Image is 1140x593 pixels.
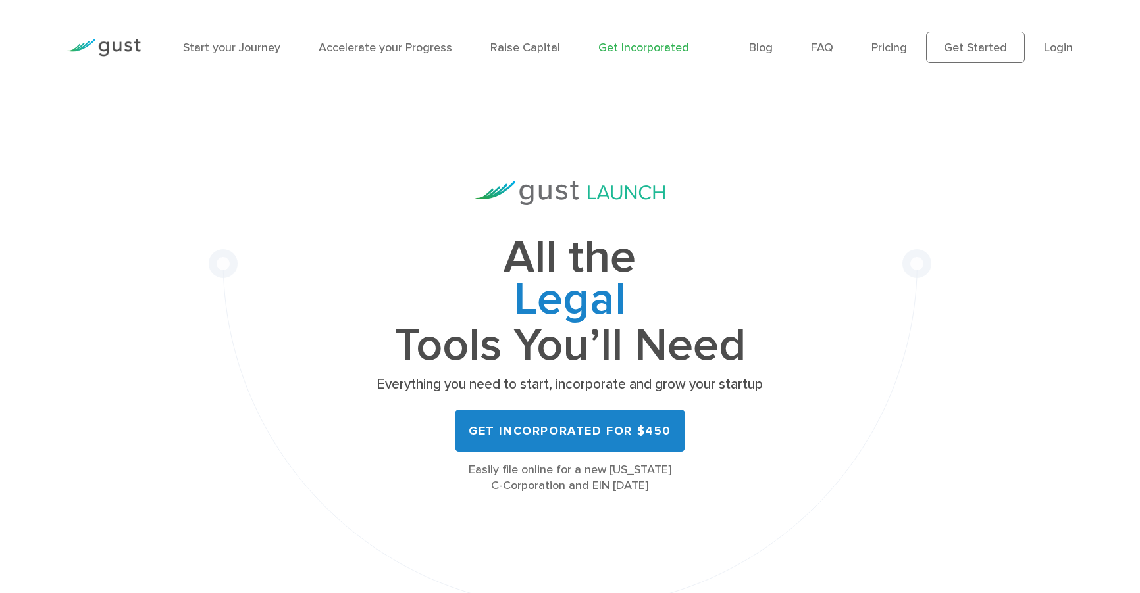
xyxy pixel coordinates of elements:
a: Get Incorporated for $450 [455,410,685,452]
h1: All the Tools You’ll Need [373,237,767,366]
a: Raise Capital [490,41,560,55]
p: Everything you need to start, incorporate and grow your startup [373,375,767,394]
div: Easily file online for a new [US_STATE] C-Corporation and EIN [DATE] [373,462,767,494]
span: Legal [373,279,767,325]
img: Gust Launch Logo [475,181,665,205]
a: FAQ [811,41,833,55]
a: Accelerate your Progress [319,41,452,55]
a: Get Incorporated [598,41,689,55]
a: Login [1044,41,1073,55]
a: Blog [749,41,773,55]
a: Start your Journey [183,41,280,55]
a: Get Started [926,32,1025,63]
a: Pricing [871,41,907,55]
img: Gust Logo [67,39,141,57]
